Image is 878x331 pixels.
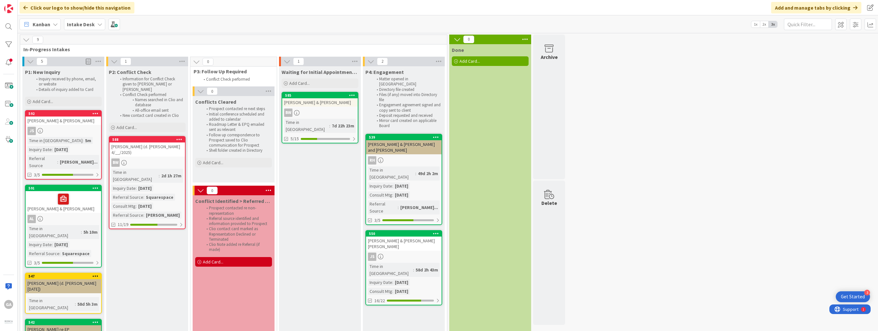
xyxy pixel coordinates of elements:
div: Time in [GEOGRAPHIC_DATA] [368,166,415,181]
span: Conflict Identified > Referred or Declined [195,198,272,204]
div: 592 [26,111,101,117]
span: 5 [36,58,47,65]
div: JS [26,127,101,135]
div: Referral Source [28,155,57,169]
span: 3/5 [34,172,40,178]
div: 588[PERSON_NAME] (d. [PERSON_NAME] 4/__/2025) [109,137,185,157]
div: 591 [26,185,101,191]
div: Squarespace [144,194,175,201]
div: 550 [369,231,442,236]
div: [DATE] [393,279,410,286]
span: 1 [120,58,131,65]
span: P4: Engagement [365,69,404,75]
div: Archive [541,53,558,61]
span: Conflicts Cleared [195,99,236,105]
div: 1 [33,3,35,8]
li: Matter opened in [GEOGRAPHIC_DATA] [373,77,441,87]
div: Time in [GEOGRAPHIC_DATA] [111,169,159,183]
span: Add Card... [203,259,223,265]
div: Inquiry Date [28,241,52,248]
span: : [413,266,414,273]
div: Inquiry Date [368,182,392,190]
div: Click our logo to show/hide this navigation [20,2,134,13]
li: Prospect contacted re next steps [203,106,271,111]
div: AL [26,215,101,223]
span: Add Card... [116,125,137,130]
li: Clio Note added re Referral (if made) [203,242,271,253]
div: 547[PERSON_NAME] (d. [PERSON_NAME] [DATE]) [26,273,101,293]
span: 1 [293,58,304,65]
div: Referral Source [111,194,143,201]
span: 2x [760,21,769,28]
span: 0 [203,58,213,66]
span: P1: New Inquiry [25,69,60,75]
div: Consult Mtg [368,288,392,295]
div: 542 [28,320,101,325]
div: Time in [GEOGRAPHIC_DATA] [28,225,81,239]
div: 588 [112,137,185,142]
div: Delete [541,199,557,207]
div: Referral Source [368,200,398,214]
div: 539 [366,134,442,140]
div: 5m [84,137,93,144]
li: Roadmap Letter & EPQ emailed sent as relevant [203,122,271,133]
div: 591 [28,186,101,190]
div: [PERSON_NAME] (d. [PERSON_NAME] [DATE]) [26,279,101,293]
div: 3 [864,290,870,295]
span: 0 [207,87,218,95]
div: 542 [26,319,101,325]
div: 591[PERSON_NAME] & [PERSON_NAME] [26,185,101,213]
input: Quick Filter... [784,19,832,30]
span: P2: Conflict Check [109,69,151,75]
span: P3: Follow Up Required [194,68,269,75]
div: [PERSON_NAME] [144,212,181,219]
div: Get Started [841,294,865,300]
span: 3/5 [374,217,380,224]
span: Add Card... [203,160,223,165]
span: 5/15 [291,135,299,142]
div: 592[PERSON_NAME] & [PERSON_NAME] [26,111,101,125]
span: : [60,250,60,257]
div: Time in [GEOGRAPHIC_DATA] [28,297,75,311]
span: Done [452,47,464,53]
a: 591[PERSON_NAME] & [PERSON_NAME]ALTime in [GEOGRAPHIC_DATA]:5h 10mInquiry Date:[DATE]Referral Sou... [25,185,102,268]
div: [PERSON_NAME] & [PERSON_NAME] [PERSON_NAME] [366,237,442,251]
span: : [81,229,82,236]
div: Consult Mtg [111,203,136,210]
div: JS [28,127,36,135]
div: 550 [366,231,442,237]
a: 592[PERSON_NAME] & [PERSON_NAME]JSTime in [GEOGRAPHIC_DATA]:5mInquiry Date:[DATE]Referral Source:... [25,110,102,180]
span: : [83,137,84,144]
div: JS [366,253,442,261]
div: Referral Source [28,250,60,257]
div: 588 [109,137,185,142]
span: 3/5 [34,260,40,266]
div: 547 [28,274,101,279]
div: AL [28,215,36,223]
div: Time in [GEOGRAPHIC_DATA] [284,119,329,133]
li: Initial conference scheduled and added to calendar [203,112,271,122]
div: [PERSON_NAME] & [PERSON_NAME] [26,117,101,125]
a: 539[PERSON_NAME] & [PERSON_NAME] and [PERSON_NAME]RHTime in [GEOGRAPHIC_DATA]:49d 2h 2mInquiry Da... [365,134,442,225]
div: 585 [285,93,358,98]
div: [DATE] [53,241,69,248]
div: [PERSON_NAME] & [PERSON_NAME] and [PERSON_NAME] [366,140,442,154]
li: New contact card created in Clio [116,113,185,118]
li: Files (if any) moved into Directory file [373,92,441,103]
span: 11/19 [118,221,128,228]
span: Add Card... [33,99,53,104]
div: 539[PERSON_NAME] & [PERSON_NAME] and [PERSON_NAME] [366,134,442,154]
span: : [415,170,416,177]
div: Referral Source [111,212,143,219]
div: GA [4,300,13,309]
li: Prospect contacted re non-representation [203,206,271,216]
div: Add and manage tabs by clicking [771,2,861,13]
a: 585[PERSON_NAME] & [PERSON_NAME]BWTime in [GEOGRAPHIC_DATA]:7d 22h 23m5/15 [282,92,358,143]
div: Inquiry Date [111,185,136,192]
span: : [52,146,53,153]
div: [PERSON_NAME]... [58,158,99,165]
div: 5h 10m [82,229,99,236]
div: 547 [26,273,101,279]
